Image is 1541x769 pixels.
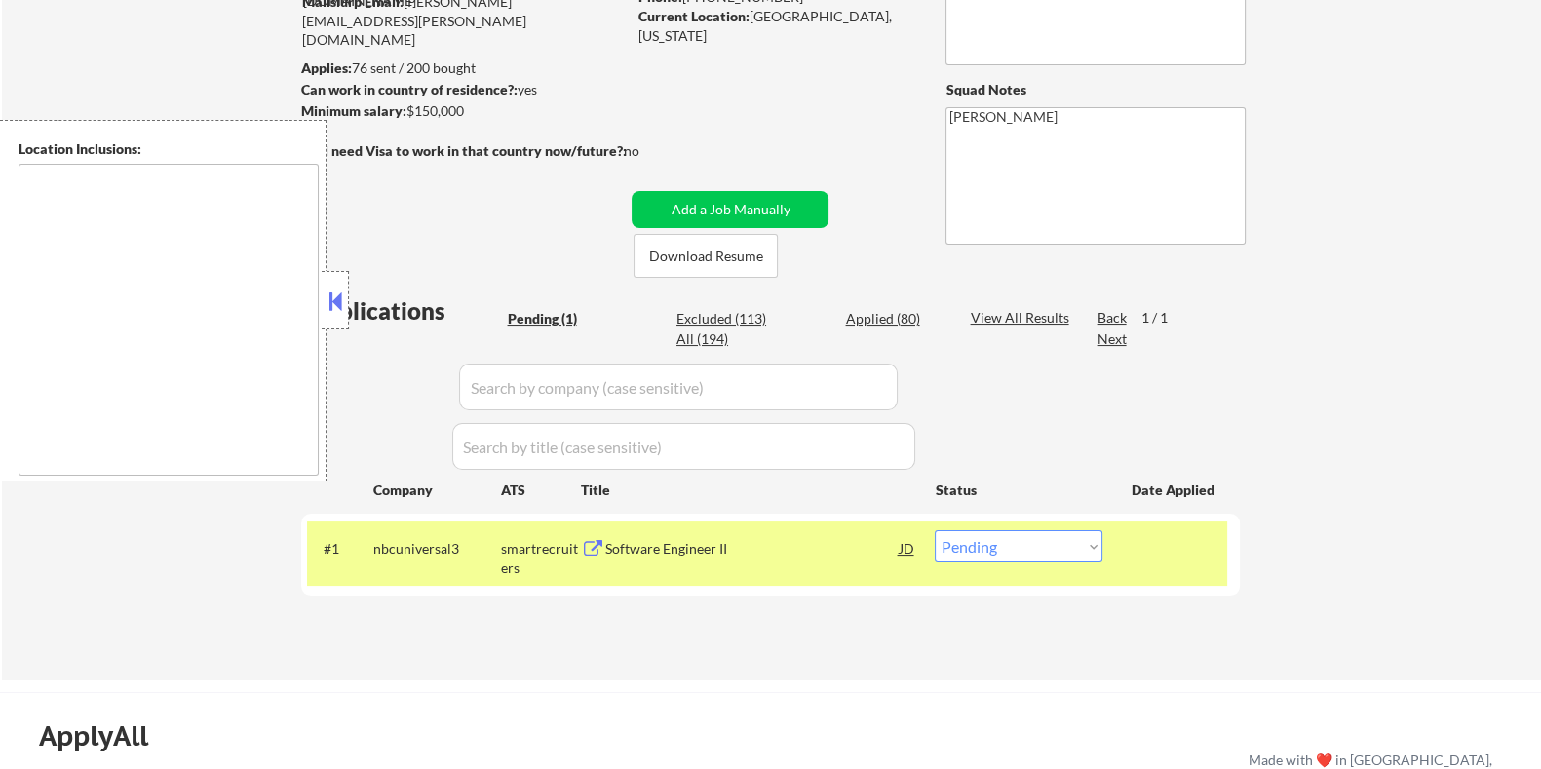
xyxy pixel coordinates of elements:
[452,423,915,470] input: Search by title (case sensitive)
[637,7,913,45] div: [GEOGRAPHIC_DATA], [US_STATE]
[632,191,828,228] button: Add a Job Manually
[580,481,916,500] div: Title
[459,364,898,410] input: Search by company (case sensitive)
[500,481,580,500] div: ATS
[945,80,1246,99] div: Squad Notes
[935,472,1102,507] div: Status
[970,308,1074,327] div: View All Results
[604,539,899,558] div: Software Engineer II
[634,234,778,278] button: Download Resume
[372,539,500,558] div: nbcuniversal3
[372,481,500,500] div: Company
[300,81,517,97] strong: Can work in country of residence?:
[500,539,580,577] div: smartrecruiters
[19,139,319,159] div: Location Inclusions:
[845,309,943,328] div: Applied (80)
[637,8,749,24] strong: Current Location:
[623,141,678,161] div: no
[1097,308,1128,327] div: Back
[300,102,405,119] strong: Minimum salary:
[323,539,357,558] div: #1
[301,142,626,159] strong: Will need Visa to work in that country now/future?:
[676,309,774,328] div: Excluded (113)
[897,530,916,565] div: JD
[39,719,171,752] div: ApplyAll
[300,80,619,99] div: yes
[300,101,625,121] div: $150,000
[300,59,351,76] strong: Applies:
[507,309,604,328] div: Pending (1)
[307,299,500,323] div: Applications
[1140,308,1185,327] div: 1 / 1
[676,329,774,349] div: All (194)
[300,58,625,78] div: 76 sent / 200 bought
[1097,329,1128,349] div: Next
[1131,481,1216,500] div: Date Applied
